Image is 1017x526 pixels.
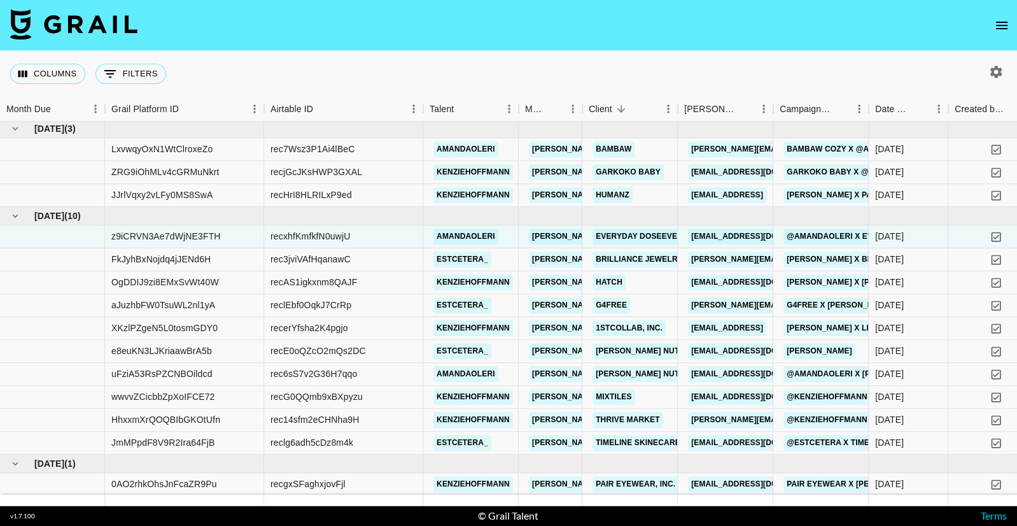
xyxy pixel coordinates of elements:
[64,122,76,135] span: ( 3 )
[423,97,519,122] div: Talent
[478,509,538,522] div: © Grail Talent
[529,274,802,290] a: [PERSON_NAME][EMAIL_ADDRESS][PERSON_NAME][DOMAIN_NAME]
[593,343,709,359] a: [PERSON_NAME] Nutrition
[593,187,633,203] a: Humanz
[51,100,69,118] button: Sort
[111,437,215,450] div: JmMPpdF8V9R2Ira64FjB
[832,100,850,118] button: Sort
[783,320,915,336] a: [PERSON_NAME] x Limitless AI
[111,97,179,122] div: Grail Platform ID
[593,297,630,313] a: G4free
[529,343,802,359] a: [PERSON_NAME][EMAIL_ADDRESS][PERSON_NAME][DOMAIN_NAME]
[529,320,802,336] a: [PERSON_NAME][EMAIL_ADDRESS][PERSON_NAME][DOMAIN_NAME]
[688,297,895,313] a: [PERSON_NAME][EMAIL_ADDRESS][DOMAIN_NAME]
[688,274,831,290] a: [EMAIL_ADDRESS][DOMAIN_NAME]
[111,391,215,404] div: wwvvZCicbbZpXoIFCE72
[433,435,491,451] a: estcetera_
[593,274,626,290] a: Hatch
[111,253,211,266] div: FkJyhBxNojdq4jJENd6H
[270,299,351,312] div: reclEbf0OqkJ7CrRp
[111,231,221,243] div: z9iCRVN3Ae7dWjNE3FTH
[519,97,582,122] div: Manager
[64,210,81,222] span: ( 10 )
[783,389,916,405] a: @kenziehoffmann x MixTiles
[529,252,802,267] a: [PERSON_NAME][EMAIL_ADDRESS][PERSON_NAME][DOMAIN_NAME]
[783,164,937,180] a: Garkoko Baby x @[PERSON_NAME]
[529,412,802,428] a: [PERSON_NAME][EMAIL_ADDRESS][PERSON_NAME][DOMAIN_NAME]
[34,210,64,222] span: [DATE]
[563,99,582,118] button: Menu
[111,299,215,312] div: aJuzhbFW0TsuWL2nl1yA
[433,187,513,203] a: kenziehoffmann
[454,100,472,118] button: Sort
[64,457,76,470] span: ( 1 )
[783,252,912,267] a: [PERSON_NAME] x Brilliance
[875,391,904,404] div: 8/27/2025
[545,100,563,118] button: Sort
[593,252,685,267] a: Brilliance Jewelry
[270,345,366,358] div: recE0oQZcO2mQs2DC
[529,229,802,245] a: [PERSON_NAME][EMAIL_ADDRESS][PERSON_NAME][DOMAIN_NAME]
[875,166,904,179] div: 8/11/2025
[270,322,348,335] div: recerYfsha2K4pgjo
[593,366,709,382] a: [PERSON_NAME] Nutrition
[111,276,219,289] div: OgDDIJ9zi8EMxSvWt40W
[593,476,678,492] a: Pair Eyewear, Inc.
[850,99,869,118] button: Menu
[593,141,635,157] a: BamBaw
[688,229,831,245] a: [EMAIL_ADDRESS][DOMAIN_NAME]
[404,99,423,118] button: Menu
[525,97,545,122] div: Manager
[105,97,264,122] div: Grail Platform ID
[270,414,360,427] div: rec14sfm2eCHNha9H
[529,366,802,382] a: [PERSON_NAME][EMAIL_ADDRESS][PERSON_NAME][DOMAIN_NAME]
[875,478,904,491] div: 9/8/2025
[783,366,976,382] a: @amandaoleri x [PERSON_NAME] Creatone
[6,97,51,122] div: Month Due
[989,13,1014,38] button: open drawer
[688,412,961,428] a: [PERSON_NAME][EMAIL_ADDRESS][PERSON_NAME][DOMAIN_NAME]
[911,100,929,118] button: Sort
[270,231,350,243] div: recxhfKmfkfN0uwjU
[688,366,831,382] a: [EMAIL_ADDRESS][DOMAIN_NAME]
[433,252,491,267] a: estcetera_
[433,412,513,428] a: kenziehoffmann
[875,189,904,202] div: 7/29/2025
[875,253,904,266] div: 8/13/2025
[111,478,217,491] div: 0AO2rhkOhsJnFcaZR9Pu
[433,343,491,359] a: estcetera_
[529,435,802,451] a: [PERSON_NAME][EMAIL_ADDRESS][PERSON_NAME][DOMAIN_NAME]
[783,274,930,290] a: [PERSON_NAME] x [PERSON_NAME]
[780,97,832,122] div: Campaign (Type)
[688,476,831,492] a: [EMAIL_ADDRESS][DOMAIN_NAME]
[6,207,24,225] button: hide children
[270,143,355,156] div: rec7Wsz3P1Ai4lBeC
[981,509,1007,522] a: Terms
[111,414,220,427] div: HhxxmXrQOQBIbGKOtUfn
[270,97,313,122] div: Airtable ID
[589,97,612,122] div: Client
[529,389,802,405] a: [PERSON_NAME][EMAIL_ADDRESS][PERSON_NAME][DOMAIN_NAME]
[270,253,351,266] div: rec3jviVAfHqanawC
[433,229,498,245] a: amandaoleri
[736,100,754,118] button: Sort
[10,9,137,39] img: Grail Talent
[10,64,85,84] button: Select columns
[688,320,766,336] a: [EMAIL_ADDRESS]
[6,120,24,138] button: hide children
[783,435,933,451] a: @estcetera x Timeline Skincare
[433,274,513,290] a: kenziehoffmann
[678,97,773,122] div: Booker
[313,100,331,118] button: Sort
[688,389,831,405] a: [EMAIL_ADDRESS][DOMAIN_NAME]
[10,512,35,520] div: v 1.7.100
[783,476,924,492] a: Pair Eyewear x [PERSON_NAME]
[593,164,664,180] a: Garkoko Baby
[688,343,831,359] a: [EMAIL_ADDRESS][DOMAIN_NAME]
[955,97,1004,122] div: Created by Grail Team
[500,99,519,118] button: Menu
[270,276,357,289] div: recAS1igkxnm8QAJF
[612,100,630,118] button: Sort
[593,435,684,451] a: Timeline Skinecare
[529,141,802,157] a: [PERSON_NAME][EMAIL_ADDRESS][PERSON_NAME][DOMAIN_NAME]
